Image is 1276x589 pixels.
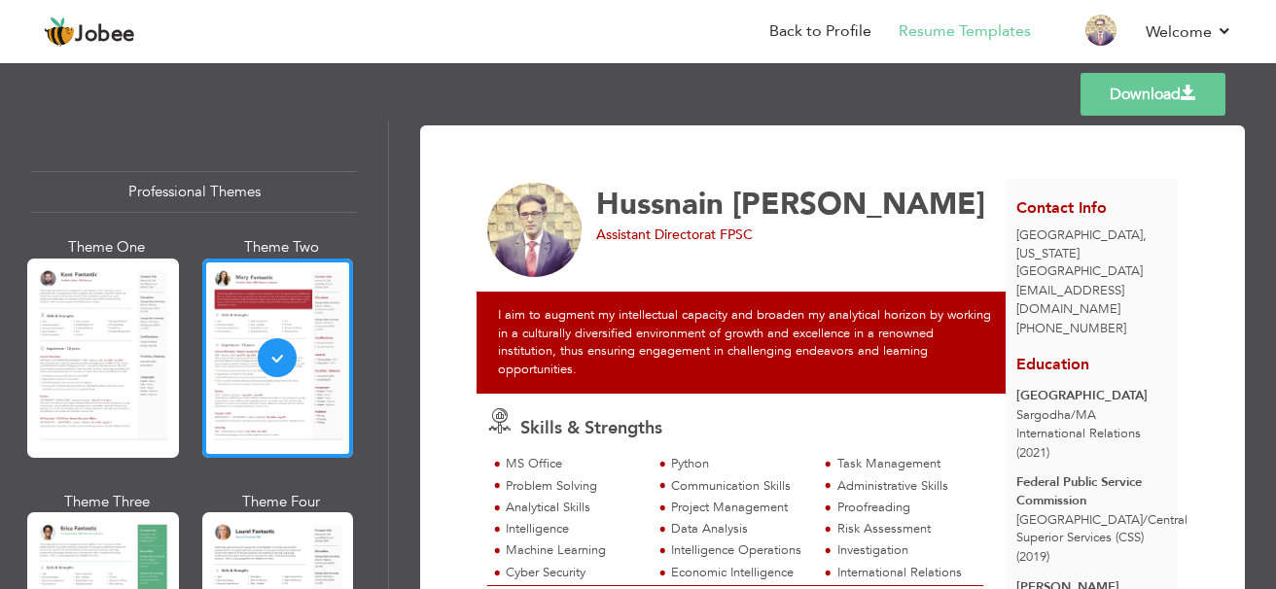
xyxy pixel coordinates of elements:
[1016,511,1187,547] span: [GEOGRAPHIC_DATA] Central Superior Services (CSS)
[769,20,871,43] a: Back to Profile
[1016,320,1126,337] span: [PHONE_NUMBER]
[1143,511,1148,529] span: /
[837,499,973,517] div: Proofreading
[1016,282,1124,318] span: [EMAIL_ADDRESS][DOMAIN_NAME]
[206,237,358,258] div: Theme Two
[837,477,973,496] div: Administrative Skills
[671,455,806,473] div: Python
[520,416,662,440] span: Skills & Strengths
[837,541,973,560] div: Investigation
[487,183,583,278] img: No image
[1016,444,1049,462] span: (2021)
[596,225,704,244] span: Assistant Director
[206,492,358,512] div: Theme Four
[596,184,724,225] span: Hussnain
[1016,473,1167,509] div: Federal Public Service Commission
[506,455,641,473] div: MS Office
[477,292,1016,393] div: I aim to augment my intellectual capacity and broaden my analytical horizon by working in a cultu...
[837,520,973,538] div: Risk Assessment
[837,455,973,473] div: Task Management
[31,171,357,213] div: Professional Themes
[1016,354,1089,375] span: Education
[671,477,806,496] div: Communication Skills
[671,499,806,517] div: Project Management
[31,492,183,512] div: Theme Three
[671,564,806,582] div: Economic Intelligence
[506,477,641,496] div: Problem Solving
[1085,15,1116,46] img: Profile Img
[1146,20,1232,44] a: Welcome
[671,520,806,538] div: Data Analysis
[44,17,135,48] a: Jobee
[1081,73,1225,116] a: Download
[506,520,641,538] div: Intelligence
[1016,548,1049,566] span: (2019)
[44,17,75,48] img: jobee.io
[1016,226,1147,262] span: [GEOGRAPHIC_DATA], [US_STATE]
[31,237,183,258] div: Theme One
[1016,387,1167,405] div: [GEOGRAPHIC_DATA]
[1071,406,1076,424] span: /
[671,541,806,560] div: Intelligence Operations
[899,20,1031,43] a: Resume Templates
[506,541,641,560] div: Machine Learning
[1016,197,1107,219] span: Contact Info
[506,564,641,582] div: Cyber Security
[704,225,753,244] span: at FPSC
[837,564,973,582] div: International Relations
[1016,406,1141,442] span: Sargodha MA International Relations
[732,184,985,225] span: [PERSON_NAME]
[506,499,641,517] div: Analytical Skills
[75,24,135,46] span: Jobee
[1016,262,1143,280] span: [GEOGRAPHIC_DATA]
